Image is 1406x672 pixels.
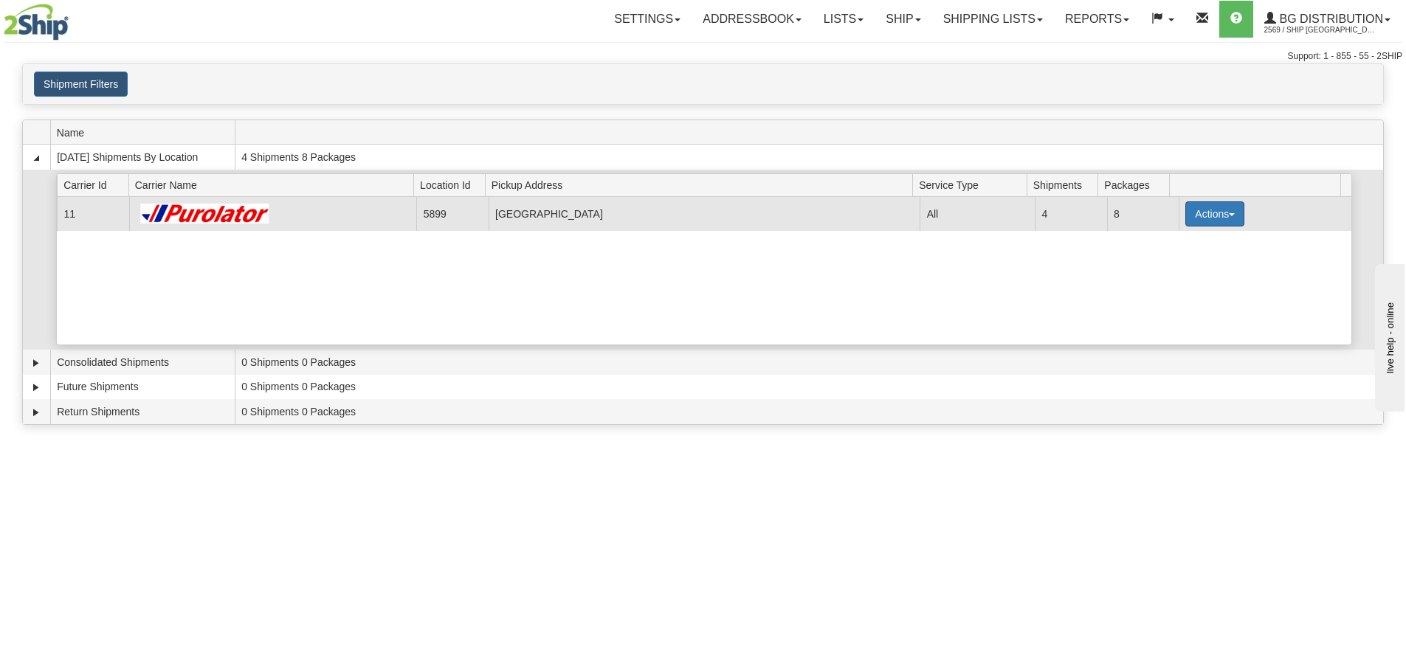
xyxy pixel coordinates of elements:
[920,197,1035,230] td: All
[1276,13,1383,25] span: BG Distribution
[11,13,137,24] div: live help - online
[1185,201,1244,226] button: Actions
[1372,260,1405,411] iframe: chat widget
[57,121,235,144] span: Name
[29,380,44,395] a: Expand
[919,173,1027,196] span: Service Type
[692,1,813,38] a: Addressbook
[50,350,235,375] td: Consolidated Shipments
[492,173,913,196] span: Pickup Address
[1264,23,1375,38] span: 2569 / Ship [GEOGRAPHIC_DATA]
[235,350,1383,375] td: 0 Shipments 0 Packages
[136,204,275,224] img: Purolator
[932,1,1054,38] a: Shipping lists
[50,375,235,400] td: Future Shipments
[489,197,920,230] td: [GEOGRAPHIC_DATA]
[34,72,128,97] button: Shipment Filters
[57,197,128,230] td: 11
[50,399,235,424] td: Return Shipments
[29,356,44,370] a: Expand
[1253,1,1402,38] a: BG Distribution 2569 / Ship [GEOGRAPHIC_DATA]
[416,197,488,230] td: 5899
[1054,1,1140,38] a: Reports
[63,173,128,196] span: Carrier Id
[135,173,414,196] span: Carrier Name
[1033,173,1098,196] span: Shipments
[50,145,235,170] td: [DATE] Shipments By Location
[813,1,875,38] a: Lists
[29,405,44,420] a: Expand
[4,4,69,41] img: logo2569.jpg
[1035,197,1106,230] td: 4
[875,1,931,38] a: Ship
[4,50,1402,63] div: Support: 1 - 855 - 55 - 2SHIP
[1107,197,1179,230] td: 8
[235,399,1383,424] td: 0 Shipments 0 Packages
[603,1,692,38] a: Settings
[1104,173,1169,196] span: Packages
[29,150,44,165] a: Collapse
[420,173,485,196] span: Location Id
[235,375,1383,400] td: 0 Shipments 0 Packages
[235,145,1383,170] td: 4 Shipments 8 Packages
